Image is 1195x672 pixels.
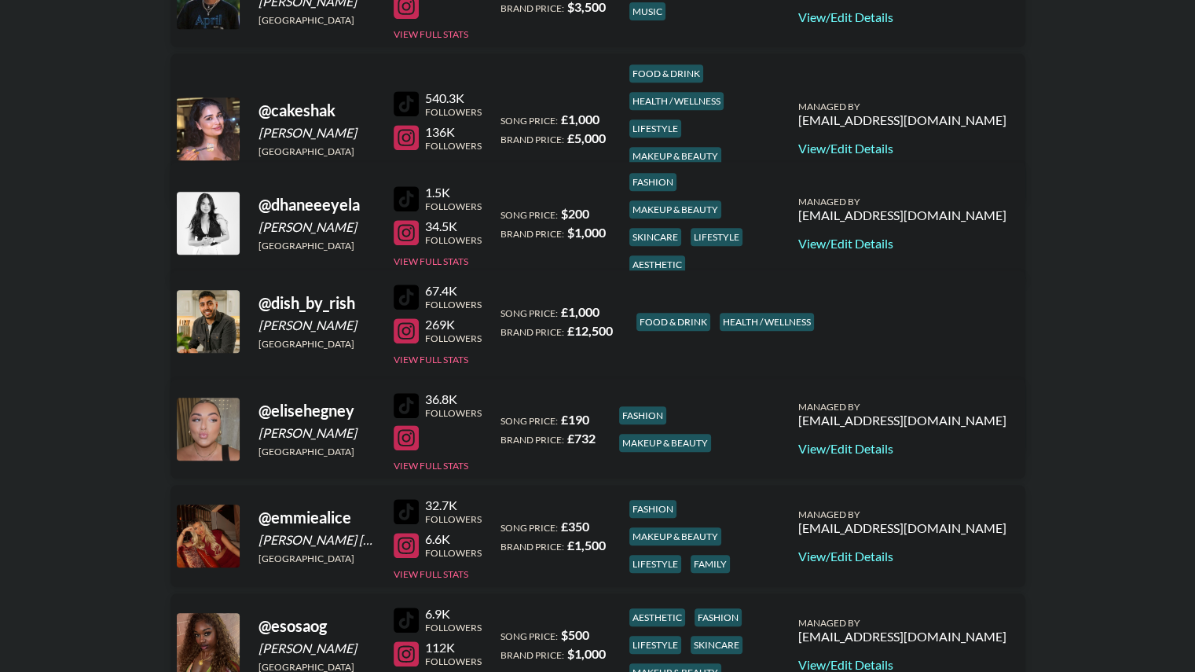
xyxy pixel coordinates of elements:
div: 6.6K [425,531,482,547]
strong: $ 1,000 [567,646,606,661]
strong: £ 350 [561,519,589,534]
a: View/Edit Details [798,141,1006,156]
div: Managed By [798,196,1006,207]
span: Brand Price: [500,228,564,240]
div: [GEOGRAPHIC_DATA] [258,145,375,157]
div: food & drink [629,64,703,83]
div: [PERSON_NAME] [PERSON_NAME] [258,532,375,548]
div: 269K [425,317,482,332]
div: lifestyle [691,228,742,246]
div: 36.8K [425,391,482,407]
div: makeup & beauty [629,147,721,165]
button: View Full Stats [394,460,468,472]
div: fashion [629,500,676,518]
div: [EMAIL_ADDRESS][DOMAIN_NAME] [798,112,1006,128]
button: View Full Stats [394,354,468,365]
a: View/Edit Details [798,236,1006,252]
div: [PERSON_NAME] [258,125,375,141]
div: Followers [425,234,482,246]
div: [GEOGRAPHIC_DATA] [258,14,375,26]
a: View/Edit Details [798,441,1006,457]
div: @ cakeshak [258,101,375,120]
div: Followers [425,622,482,633]
div: @ esosaog [258,616,375,636]
a: View/Edit Details [798,9,1006,25]
div: fashion [695,608,742,626]
div: makeup & beauty [619,434,711,452]
strong: £ 190 [561,412,589,427]
div: [GEOGRAPHIC_DATA] [258,553,375,564]
span: Brand Price: [500,434,564,446]
div: aesthetic [629,255,685,274]
div: lifestyle [629,555,681,573]
strong: $ 200 [561,206,589,221]
button: View Full Stats [394,255,468,267]
div: Managed By [798,617,1006,629]
a: View/Edit Details [798,549,1006,564]
div: health / wellness [629,92,724,110]
div: Followers [425,106,482,118]
strong: $ 500 [561,627,589,642]
div: [EMAIL_ADDRESS][DOMAIN_NAME] [798,520,1006,536]
span: Brand Price: [500,649,564,661]
div: lifestyle [629,119,681,138]
div: Followers [425,140,482,152]
div: health / wellness [720,313,814,331]
div: Followers [425,200,482,212]
div: food & drink [636,313,710,331]
div: [EMAIL_ADDRESS][DOMAIN_NAME] [798,207,1006,223]
div: Followers [425,299,482,310]
div: family [691,555,730,573]
div: @ dish_by_rish [258,293,375,313]
span: Song Price: [500,522,558,534]
div: lifestyle [629,636,681,654]
div: 34.5K [425,218,482,234]
div: fashion [619,406,666,424]
div: Managed By [798,401,1006,413]
div: [EMAIL_ADDRESS][DOMAIN_NAME] [798,629,1006,644]
div: Followers [425,407,482,419]
span: Song Price: [500,115,558,127]
strong: £ 1,000 [561,304,599,319]
div: 112K [425,640,482,655]
div: [GEOGRAPHIC_DATA] [258,338,375,350]
div: Managed By [798,509,1006,520]
div: [GEOGRAPHIC_DATA] [258,446,375,457]
div: [PERSON_NAME] [258,641,375,656]
div: skincare [629,228,681,246]
div: [EMAIL_ADDRESS][DOMAIN_NAME] [798,413,1006,428]
span: Brand Price: [500,134,564,145]
div: 1.5K [425,185,482,200]
div: Followers [425,513,482,525]
span: Song Price: [500,630,558,642]
div: 6.9K [425,606,482,622]
div: [PERSON_NAME] [258,425,375,441]
div: fashion [629,173,676,191]
strong: £ 1,000 [561,112,599,127]
div: skincare [691,636,742,654]
button: View Full Stats [394,161,468,173]
div: music [629,2,665,20]
div: @ emmiealice [258,508,375,527]
div: makeup & beauty [629,527,721,545]
span: Song Price: [500,209,558,221]
div: 67.4K [425,283,482,299]
span: Brand Price: [500,2,564,14]
span: Song Price: [500,415,558,427]
div: [PERSON_NAME] [258,219,375,235]
strong: $ 1,000 [567,225,606,240]
div: aesthetic [629,608,685,626]
button: View Full Stats [394,28,468,40]
button: View Full Stats [394,568,468,580]
div: 136K [425,124,482,140]
div: @ elisehegney [258,401,375,420]
div: Followers [425,655,482,667]
div: Followers [425,332,482,344]
strong: £ 5,000 [567,130,606,145]
span: Song Price: [500,307,558,319]
span: Brand Price: [500,326,564,338]
div: 540.3K [425,90,482,106]
strong: £ 1,500 [567,538,606,553]
div: [PERSON_NAME] [258,318,375,333]
span: Brand Price: [500,541,564,553]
